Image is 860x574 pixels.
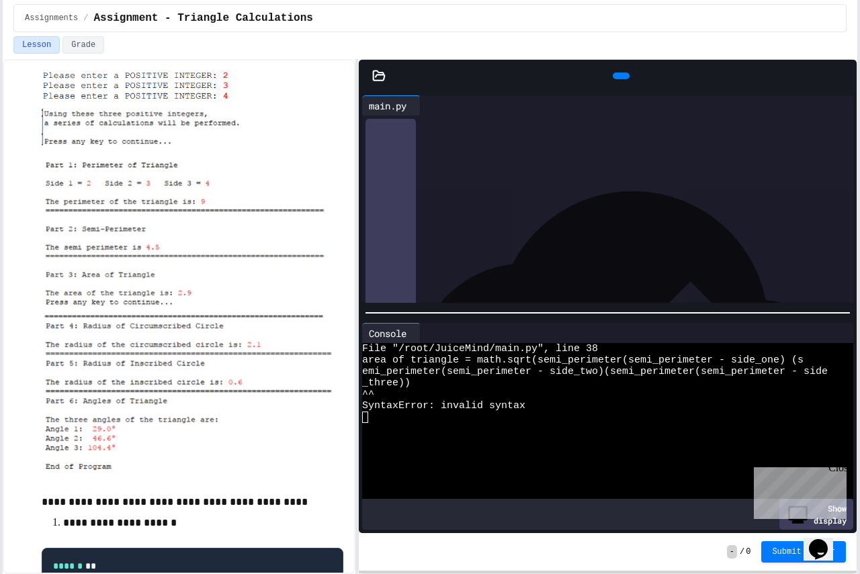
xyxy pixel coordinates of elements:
[362,366,828,377] span: emi_perimeter(semi_perimeter - side_two)(semi_perimeter(semi_perimeter - side
[5,5,93,85] div: Chat with us now!Close
[772,546,835,557] span: Submit Answer
[13,36,60,54] button: Lesson
[83,13,88,23] span: /
[362,95,421,115] div: main.py
[25,13,78,23] span: Assignments
[362,354,804,366] span: area of triangle = math.sqrt(semi_perimeter(semi_perimeter - side_one) (s
[62,36,104,54] button: Grade
[365,119,416,553] div: History
[804,520,847,561] iframe: chat widget
[362,99,413,113] div: main.py
[362,326,413,340] div: Console
[362,377,411,389] span: _three))
[362,400,525,412] span: SyntaxError: invalid syntax
[740,546,744,557] span: /
[748,462,847,519] iframe: chat widget
[746,546,750,557] span: 0
[362,343,598,354] span: File "/root/JuiceMind/main.py", line 38
[761,541,846,563] button: Submit Answer
[362,389,374,400] span: ^^
[727,545,737,559] span: -
[362,323,421,343] div: Console
[93,10,312,26] span: Assignment - Triangle Calculations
